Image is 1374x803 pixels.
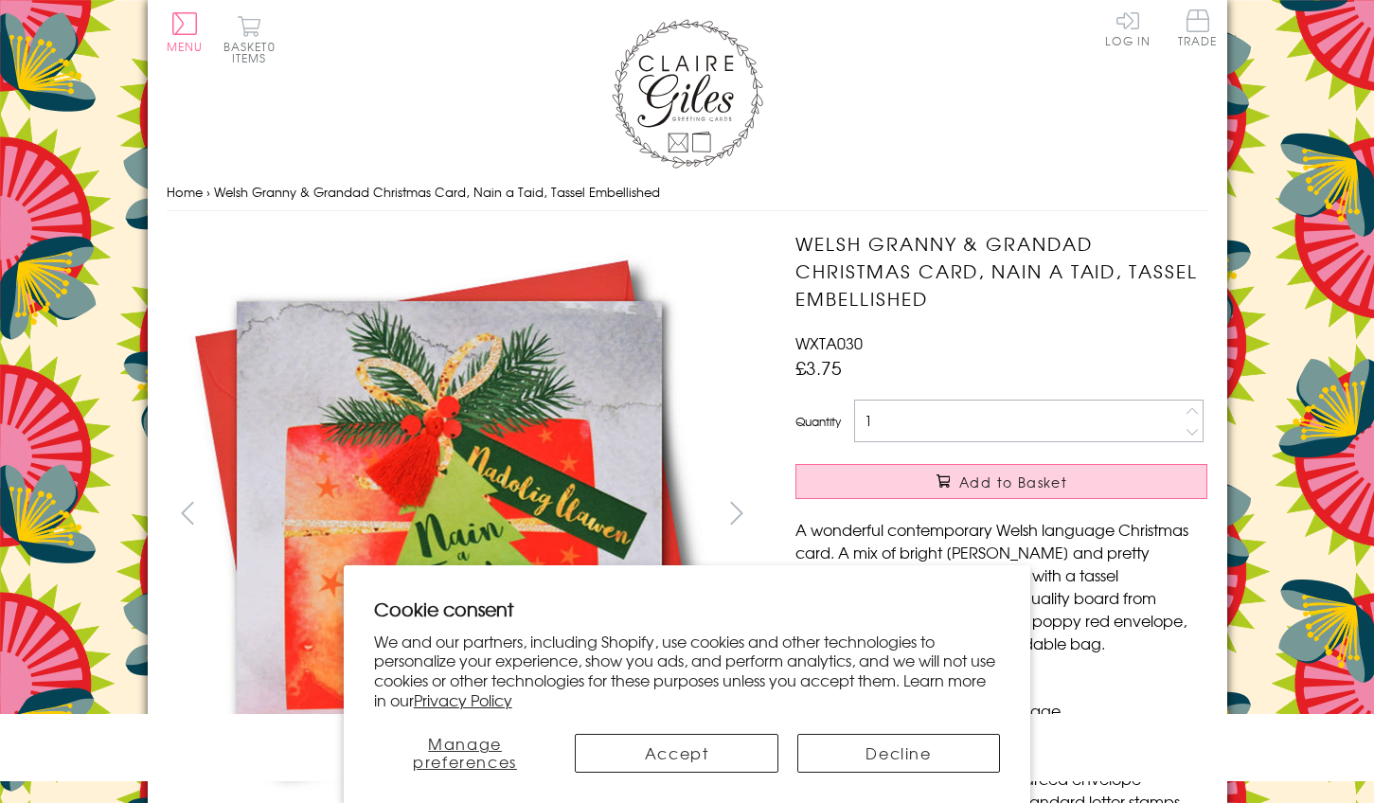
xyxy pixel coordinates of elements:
button: prev [167,491,209,534]
h1: Welsh Granny & Grandad Christmas Card, Nain a Taid, Tassel Embellished [795,230,1207,312]
button: Menu [167,12,204,52]
a: Home [167,183,203,201]
h2: Cookie consent [374,596,1001,622]
span: Welsh Granny & Grandad Christmas Card, Nain a Taid, Tassel Embellished [214,183,660,201]
button: Manage preferences [374,734,557,773]
p: We and our partners, including Shopify, use cookies and other technologies to personalize your ex... [374,632,1001,710]
span: 0 items [232,38,276,66]
a: Privacy Policy [414,688,512,711]
img: Welsh Granny & Grandad Christmas Card, Nain a Taid, Tassel Embellished [758,230,1326,798]
a: Log In [1105,9,1151,46]
span: Trade [1178,9,1218,46]
span: Add to Basket [959,473,1067,491]
button: Accept [575,734,777,773]
span: › [206,183,210,201]
p: A wonderful contemporary Welsh language Christmas card. A mix of bright [PERSON_NAME] and pretty ... [795,518,1207,654]
span: Manage preferences [413,732,517,773]
button: next [715,491,758,534]
button: Basket0 items [223,15,276,63]
nav: breadcrumbs [167,173,1208,212]
img: Claire Giles Greetings Cards [612,19,763,169]
button: Decline [797,734,1000,773]
span: £3.75 [795,354,842,381]
span: Menu [167,38,204,55]
span: WXTA030 [795,331,863,354]
a: Trade [1178,9,1218,50]
button: Add to Basket [795,464,1207,499]
label: Quantity [795,413,841,430]
img: Welsh Granny & Grandad Christmas Card, Nain a Taid, Tassel Embellished [166,230,734,797]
